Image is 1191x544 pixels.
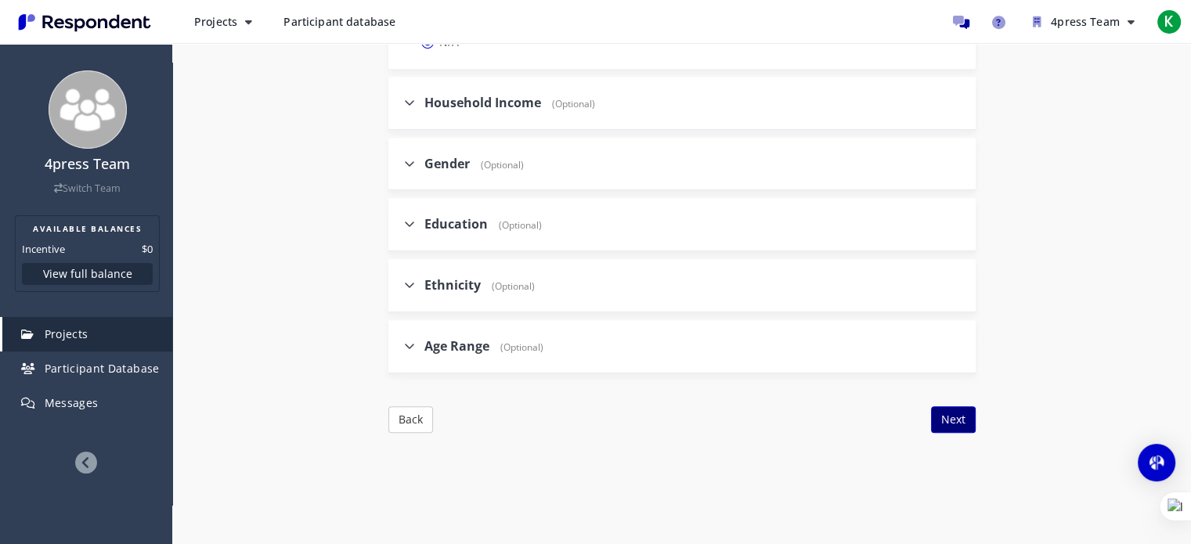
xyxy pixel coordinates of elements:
[45,326,88,341] span: Projects
[22,263,153,285] button: View full balance
[45,395,99,410] span: Messages
[49,70,127,149] img: team_avatar_256.png
[1020,8,1147,36] button: 4press Team
[15,215,160,292] section: Balance summary
[142,241,153,257] dd: $0
[13,9,157,35] img: Respondent
[22,241,65,257] dt: Incentive
[424,155,470,172] span: Gender
[491,218,542,232] span: (Optional)
[194,14,237,29] span: Projects
[283,14,395,29] span: Participant database
[945,6,976,38] a: Message participants
[424,94,541,111] span: Household Income
[1138,444,1175,481] div: Open Intercom Messenger
[931,406,976,433] button: Next
[424,215,488,232] span: Education
[983,6,1014,38] a: Help and support
[1051,14,1120,29] span: 4press Team
[22,222,153,235] h2: AVAILABLE BALANCES
[473,158,524,171] span: (Optional)
[493,340,543,354] span: (Optional)
[1157,9,1182,34] span: K
[54,182,121,195] a: Switch Team
[424,276,481,294] span: Ethnicity
[45,361,160,376] span: Participant Database
[424,337,489,355] span: Age Range
[544,97,595,110] span: (Optional)
[388,406,433,433] button: Back
[484,279,535,293] span: (Optional)
[10,157,164,172] h4: 4press Team
[1153,8,1185,36] button: K
[182,8,265,36] button: Projects
[271,8,408,36] a: Participant database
